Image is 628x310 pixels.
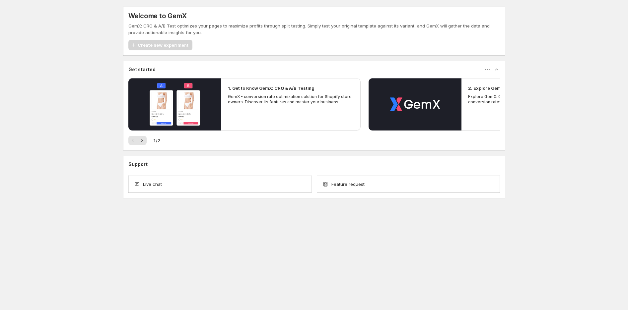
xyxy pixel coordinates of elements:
span: Live chat [143,181,162,187]
button: Next [137,136,147,145]
h3: Support [128,161,148,168]
h3: Get started [128,66,156,73]
button: Play video [369,78,461,130]
p: GemX: CRO & A/B Test optimizes your pages to maximize profits through split testing. Simply test ... [128,23,500,36]
h2: 1. Get to Know GemX: CRO & A/B Testing [228,85,314,91]
nav: Pagination [128,136,147,145]
h5: Welcome to GemX [128,12,187,20]
p: GemX - conversion rate optimization solution for Shopify store owners. Discover its features and ... [228,94,354,105]
p: Explore GemX: CRO & A/B testing Use Cases to boost conversion rates and drive growth. [468,94,594,105]
span: Feature request [331,181,365,187]
span: 1 / 2 [153,137,160,144]
h2: 2. Explore GemX: CRO & A/B Testing Use Cases [468,85,571,91]
button: Play video [128,78,221,130]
